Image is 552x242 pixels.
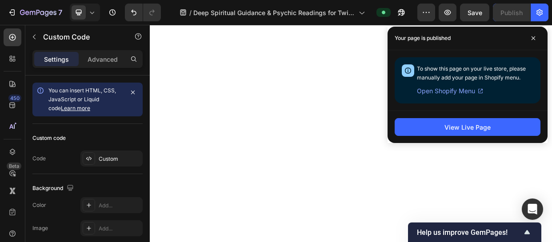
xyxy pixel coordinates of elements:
div: Color [32,201,46,209]
iframe: Design area [150,25,552,242]
div: Add... [99,225,140,233]
p: 7 [58,7,62,18]
div: Add... [99,202,140,210]
div: Undo/Redo [125,4,161,21]
a: Learn more [61,105,90,111]
button: 7 [4,4,66,21]
div: Publish [500,8,523,17]
span: Help us improve GemPages! [417,228,522,237]
div: Custom [99,155,140,163]
p: Settings [44,55,69,64]
div: View Live Page [444,123,491,132]
div: Image [32,224,48,232]
button: View Live Page [395,118,540,136]
div: Code [32,155,46,163]
span: / [189,8,192,17]
div: 450 [8,95,21,102]
p: Custom Code [43,32,119,42]
div: Open Intercom Messenger [522,198,543,220]
p: Advanced [88,55,118,64]
button: Save [460,4,489,21]
span: To show this page on your live store, please manually add your page in Shopify menu. [417,65,526,81]
p: Your page is published [395,34,451,43]
span: Save [468,9,482,16]
span: Open Shopify Menu [417,86,475,96]
span: Deep Spiritual Guidance & Psychic Readings for Twin Flames, Soulmates, & Those In a Karmic Bond [193,8,355,17]
button: Show survey - Help us improve GemPages! [417,227,532,238]
div: Custom code [32,134,66,142]
div: Background [32,182,76,194]
span: You can insert HTML, CSS, JavaScript or Liquid code [48,87,116,111]
button: Publish [493,4,530,21]
div: Beta [7,163,21,170]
